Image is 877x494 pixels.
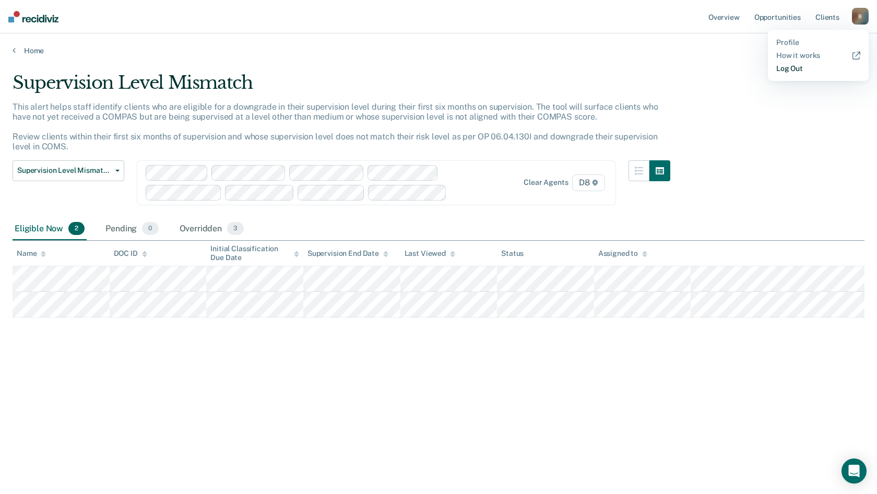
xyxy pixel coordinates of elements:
[210,244,299,262] div: Initial Classification Due Date
[776,38,860,47] a: Profile
[13,160,124,181] button: Supervision Level Mismatch
[142,222,158,236] span: 0
[8,11,58,22] img: Recidiviz
[13,72,670,102] div: Supervision Level Mismatch
[17,166,111,175] span: Supervision Level Mismatch
[227,222,244,236] span: 3
[13,46,864,55] a: Home
[405,249,455,258] div: Last Viewed
[68,222,85,236] span: 2
[776,51,860,60] a: How it works
[598,249,647,258] div: Assigned to
[13,218,87,241] div: Eligible Now2
[852,8,869,25] button: B
[776,64,860,73] a: Log Out
[13,102,658,152] p: This alert helps staff identify clients who are eligible for a downgrade in their supervision lev...
[842,458,867,484] div: Open Intercom Messenger
[177,218,246,241] div: Overridden3
[114,249,147,258] div: DOC ID
[17,249,46,258] div: Name
[103,218,160,241] div: Pending0
[501,249,524,258] div: Status
[307,249,388,258] div: Supervision End Date
[572,174,605,191] span: D8
[524,178,568,187] div: Clear agents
